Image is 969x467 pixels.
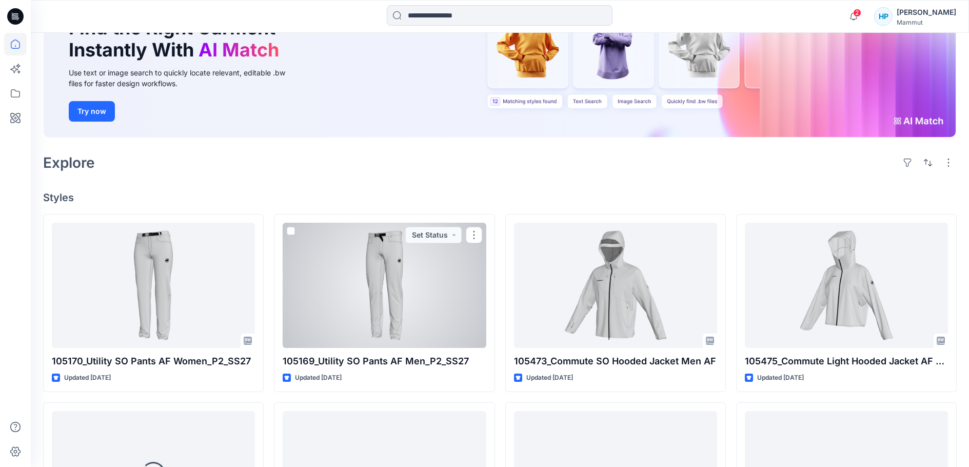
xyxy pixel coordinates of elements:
p: 105475_Commute Light Hooded Jacket AF Women [745,354,948,368]
a: 105170_Utility SO Pants AF Women_P2_SS27 [52,223,255,348]
a: 105473_Commute SO Hooded Jacket Men AF [514,223,717,348]
p: 105170_Utility SO Pants AF Women_P2_SS27 [52,354,255,368]
p: 105169_Utility SO Pants AF Men_P2_SS27 [283,354,486,368]
div: Mammut [897,18,956,26]
span: AI Match [199,38,279,61]
a: 105475_Commute Light Hooded Jacket AF Women [745,223,948,348]
p: Updated [DATE] [757,373,804,383]
h4: Styles [43,191,957,204]
div: HP [874,7,893,26]
button: Try now [69,101,115,122]
span: 2 [853,9,861,17]
div: [PERSON_NAME] [897,6,956,18]
a: 105169_Utility SO Pants AF Men_P2_SS27 [283,223,486,348]
p: Updated [DATE] [64,373,111,383]
h1: Find the Right Garment Instantly With [69,17,284,61]
div: Use text or image search to quickly locate relevant, editable .bw files for faster design workflows. [69,67,300,89]
p: Updated [DATE] [526,373,573,383]
p: Updated [DATE] [295,373,342,383]
h2: Explore [43,154,95,171]
p: 105473_Commute SO Hooded Jacket Men AF [514,354,717,368]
